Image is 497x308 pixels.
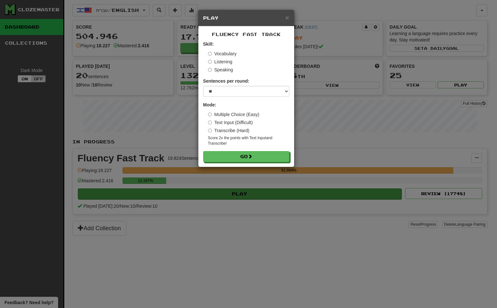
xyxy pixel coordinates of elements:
span: × [285,14,289,21]
input: Transcribe (Hard) [208,129,212,132]
button: Go [203,151,289,162]
h5: Play [203,15,289,21]
input: Text Input (Difficult) [208,121,212,124]
label: Text Input (Difficult) [208,119,253,126]
label: Listening [208,59,232,65]
label: Vocabulary [208,50,237,57]
input: Multiple Choice (Easy) [208,113,212,116]
label: Multiple Choice (Easy) [208,111,259,118]
label: Speaking [208,67,233,73]
input: Listening [208,60,212,64]
span: Fluency Fast Track [212,32,281,37]
input: Vocabulary [208,52,212,56]
button: Close [285,14,289,21]
input: Speaking [208,68,212,72]
small: Score 2x the points with Text Input and Transcribe ! [208,135,289,146]
label: Sentences per round: [203,78,249,84]
strong: Skill: [203,41,214,47]
strong: Mode: [203,102,216,107]
label: Transcribe (Hard) [208,127,249,134]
